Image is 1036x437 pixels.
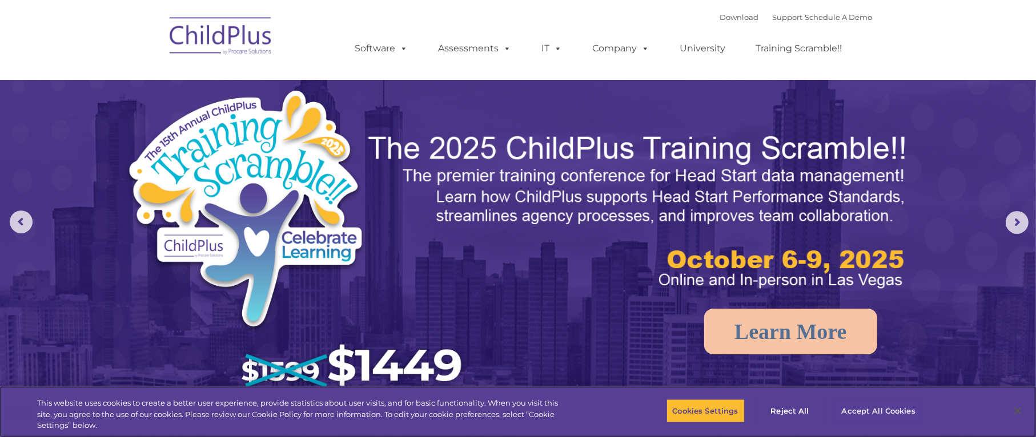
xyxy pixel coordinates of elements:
[772,13,802,22] a: Support
[744,37,853,60] a: Training Scramble!!
[668,37,737,60] a: University
[530,37,573,60] a: IT
[581,37,661,60] a: Company
[836,399,922,423] button: Accept All Cookies
[343,37,419,60] a: Software
[37,398,570,431] div: This website uses cookies to create a better user experience, provide statistics about user visit...
[427,37,523,60] a: Assessments
[720,13,758,22] a: Download
[159,122,207,131] span: Phone number
[720,13,872,22] font: |
[164,9,278,66] img: ChildPlus by Procare Solutions
[159,75,194,84] span: Last name
[754,399,826,423] button: Reject All
[1005,398,1030,423] button: Close
[805,13,872,22] a: Schedule A Demo
[666,399,745,423] button: Cookies Settings
[704,309,877,354] a: Learn More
